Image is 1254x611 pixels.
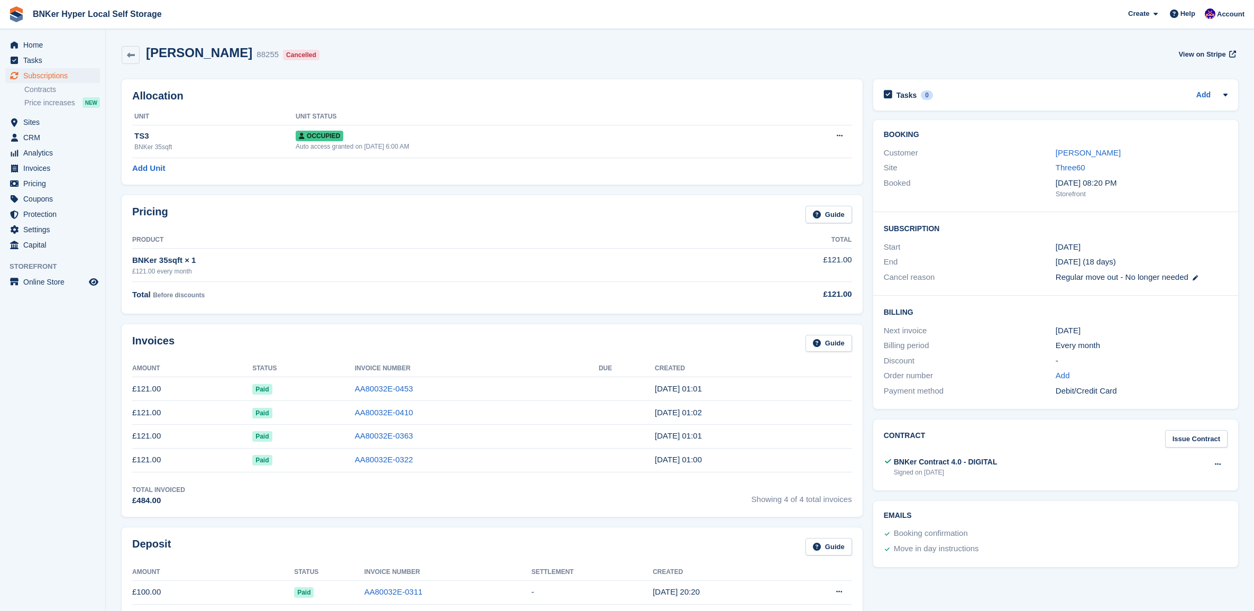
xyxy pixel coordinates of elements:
[355,431,413,440] a: AA80032E-0363
[648,248,852,281] td: £121.00
[806,335,852,352] a: Guide
[806,206,852,223] a: Guide
[1056,370,1070,382] a: Add
[23,115,87,130] span: Sites
[1056,340,1228,352] div: Every month
[283,50,319,60] div: Cancelled
[884,430,926,448] h2: Contract
[884,131,1228,139] h2: Booking
[83,97,100,108] div: NEW
[132,377,252,401] td: £121.00
[355,384,413,393] a: AA80032E-0453
[23,161,87,176] span: Invoices
[1196,89,1211,102] a: Add
[23,222,87,237] span: Settings
[364,587,423,596] a: AA80032E-0311
[653,587,700,596] time: 2025-05-29 19:20:32 UTC
[153,291,205,299] span: Before discounts
[23,275,87,289] span: Online Store
[23,191,87,206] span: Coupons
[752,485,852,507] span: Showing 4 of 4 total invoices
[532,580,653,604] td: -
[29,5,166,23] a: BNKer Hyper Local Self Storage
[252,455,272,466] span: Paid
[132,232,648,249] th: Product
[132,448,252,472] td: £121.00
[5,207,100,222] a: menu
[894,457,997,468] div: BNKer Contract 4.0 - DIGITAL
[132,162,165,175] a: Add Unit
[655,455,702,464] time: 2025-06-10 00:00:58 UTC
[884,340,1056,352] div: Billing period
[1056,189,1228,199] div: Storefront
[252,408,272,418] span: Paid
[884,223,1228,233] h2: Subscription
[132,401,252,425] td: £121.00
[23,38,87,52] span: Home
[296,131,343,141] span: Occupied
[884,147,1056,159] div: Customer
[5,191,100,206] a: menu
[532,564,653,581] th: Settlement
[132,206,168,223] h2: Pricing
[884,306,1228,317] h2: Billing
[24,97,100,108] a: Price increases NEW
[5,130,100,145] a: menu
[132,580,294,604] td: £100.00
[87,276,100,288] a: Preview store
[653,564,788,581] th: Created
[132,424,252,448] td: £121.00
[1128,8,1149,19] span: Create
[24,85,100,95] a: Contracts
[884,177,1056,199] div: Booked
[132,335,175,352] h2: Invoices
[1056,272,1188,281] span: Regular move out - No longer needed
[884,256,1056,268] div: End
[921,90,933,100] div: 0
[884,325,1056,337] div: Next invoice
[1056,148,1121,157] a: [PERSON_NAME]
[132,495,185,507] div: £484.00
[296,142,761,151] div: Auto access granted on [DATE] 6:00 AM
[132,108,296,125] th: Unit
[894,527,968,540] div: Booking confirmation
[884,385,1056,397] div: Payment method
[134,142,296,152] div: BNKer 35sqft
[884,241,1056,253] div: Start
[23,130,87,145] span: CRM
[648,232,852,249] th: Total
[884,162,1056,174] div: Site
[132,564,294,581] th: Amount
[294,564,364,581] th: Status
[884,271,1056,284] div: Cancel reason
[132,267,648,276] div: £121.00 every month
[655,384,702,393] time: 2025-09-10 00:01:52 UTC
[132,360,252,377] th: Amount
[1180,8,1195,19] span: Help
[10,261,105,272] span: Storefront
[132,290,151,299] span: Total
[23,145,87,160] span: Analytics
[23,53,87,68] span: Tasks
[252,384,272,395] span: Paid
[294,587,314,598] span: Paid
[1056,241,1081,253] time: 2025-06-10 00:00:00 UTC
[5,238,100,252] a: menu
[5,53,100,68] a: menu
[5,176,100,191] a: menu
[23,207,87,222] span: Protection
[5,38,100,52] a: menu
[1056,177,1228,189] div: [DATE] 08:20 PM
[1056,325,1228,337] div: [DATE]
[355,455,413,464] a: AA80032E-0322
[23,68,87,83] span: Subscriptions
[134,130,296,142] div: TS3
[648,288,852,300] div: £121.00
[5,145,100,160] a: menu
[806,538,852,555] a: Guide
[355,408,413,417] a: AA80032E-0410
[5,161,100,176] a: menu
[132,254,648,267] div: BNKer 35sqft × 1
[355,360,599,377] th: Invoice Number
[364,564,532,581] th: Invoice Number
